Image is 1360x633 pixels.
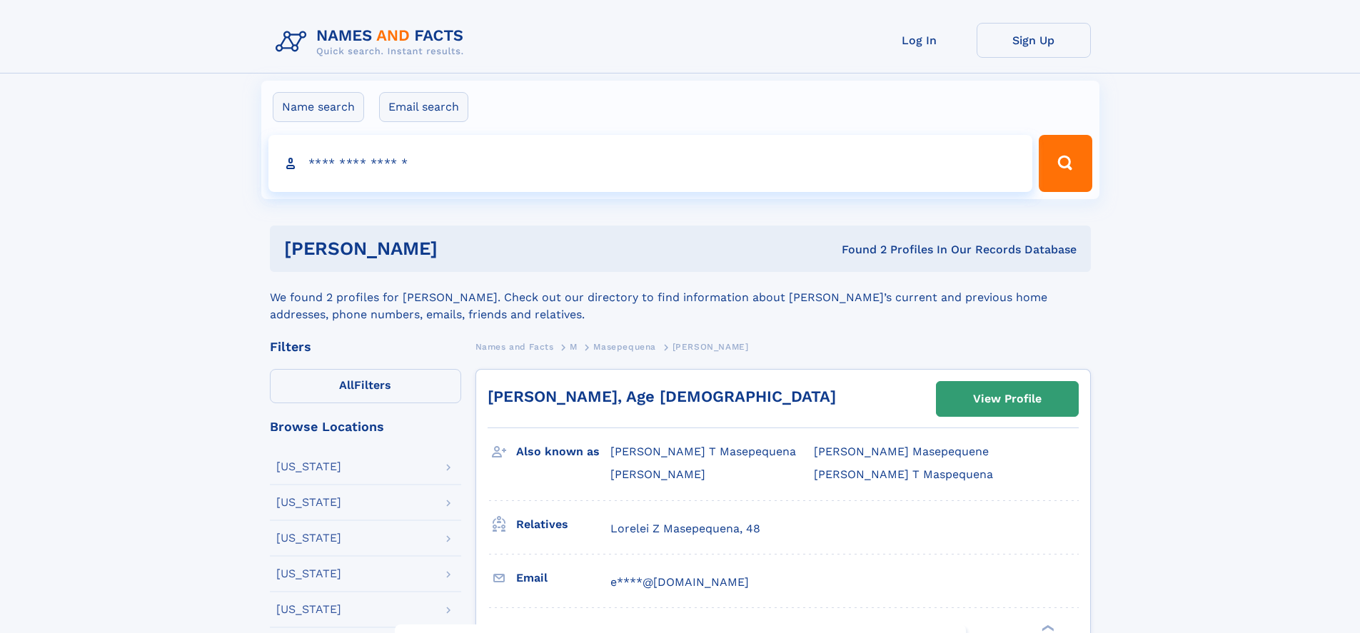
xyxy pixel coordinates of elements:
[977,23,1091,58] a: Sign Up
[516,440,610,464] h3: Also known as
[276,604,341,615] div: [US_STATE]
[814,445,989,458] span: [PERSON_NAME] Masepequene
[937,382,1078,416] a: View Profile
[339,378,354,392] span: All
[270,23,475,61] img: Logo Names and Facts
[276,568,341,579] div: [US_STATE]
[488,388,836,405] a: [PERSON_NAME], Age [DEMOGRAPHIC_DATA]
[379,92,468,122] label: Email search
[475,338,554,355] a: Names and Facts
[270,340,461,353] div: Filters
[640,242,1077,258] div: Found 2 Profiles In Our Records Database
[1038,623,1055,632] div: ❯
[276,532,341,544] div: [US_STATE]
[593,338,656,355] a: Masepequena
[610,521,760,537] a: Lorelei Z Masepequena, 48
[610,467,705,481] span: [PERSON_NAME]
[973,383,1042,415] div: View Profile
[276,461,341,472] div: [US_STATE]
[268,135,1033,192] input: search input
[270,420,461,433] div: Browse Locations
[516,512,610,537] h3: Relatives
[610,445,796,458] span: [PERSON_NAME] T Masepequena
[516,566,610,590] h3: Email
[270,272,1091,323] div: We found 2 profiles for [PERSON_NAME]. Check out our directory to find information about [PERSON_...
[862,23,977,58] a: Log In
[270,369,461,403] label: Filters
[284,240,640,258] h1: [PERSON_NAME]
[273,92,364,122] label: Name search
[673,342,749,352] span: [PERSON_NAME]
[570,338,578,355] a: M
[570,342,578,352] span: M
[1039,135,1092,192] button: Search Button
[276,497,341,508] div: [US_STATE]
[593,342,656,352] span: Masepequena
[814,467,993,481] span: [PERSON_NAME] T Maspequena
